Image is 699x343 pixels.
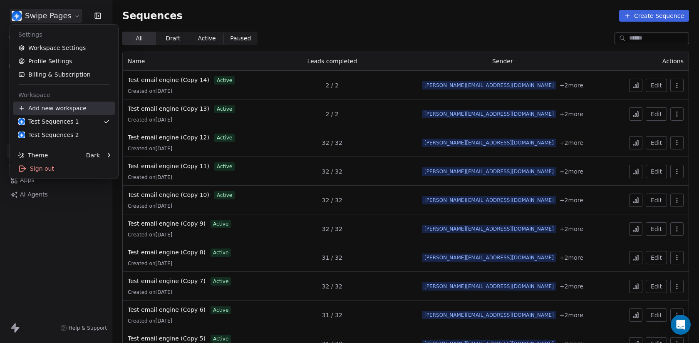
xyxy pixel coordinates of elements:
[18,132,25,138] img: user_01J93QE9VH11XXZQZDP4TWZEES.jpg
[18,131,79,139] div: Test Sequences 2
[13,102,115,115] div: Add new workspace
[13,55,115,68] a: Profile Settings
[18,118,25,125] img: user_01J93QE9VH11XXZQZDP4TWZEES.jpg
[13,88,115,102] div: Workspace
[13,68,115,81] a: Billing & Subscription
[13,28,115,41] div: Settings
[18,117,79,126] div: Test Sequences 1
[86,151,100,159] div: Dark
[13,41,115,55] a: Workspace Settings
[13,162,115,175] div: Sign out
[18,151,48,159] div: Theme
